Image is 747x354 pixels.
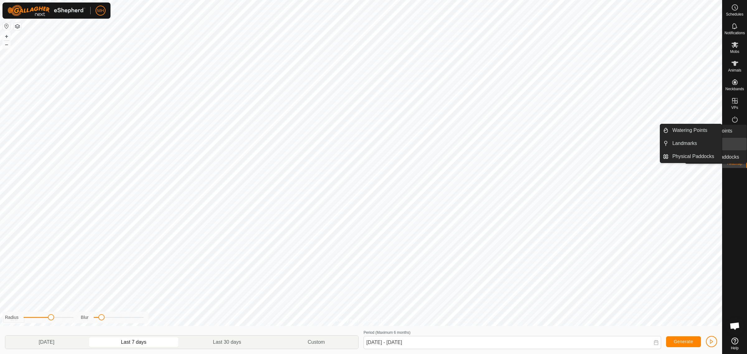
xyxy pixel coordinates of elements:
[97,7,104,14] span: MH
[367,318,386,324] a: Contact Us
[731,106,738,109] span: VPs
[672,127,707,134] span: Watering Points
[726,12,743,16] span: Schedules
[660,150,722,163] li: Physical Paddocks
[660,137,722,150] li: Landmarks
[660,124,722,137] li: Watering Points
[722,335,747,352] a: Help
[674,339,693,344] span: Generate
[726,317,744,335] div: Open chat
[725,87,744,91] span: Neckbands
[3,22,10,30] button: Reset Map
[728,68,741,72] span: Animals
[730,50,739,54] span: Mobs
[5,314,19,321] label: Radius
[7,5,85,16] img: Gallagher Logo
[672,140,697,147] span: Landmarks
[669,124,722,137] a: Watering Points
[14,23,21,30] button: Map Layers
[3,33,10,40] button: +
[669,137,722,150] a: Landmarks
[81,314,89,321] label: Blur
[39,338,54,346] span: [DATE]
[666,336,701,347] button: Generate
[725,31,745,35] span: Notifications
[672,153,714,160] span: Physical Paddocks
[121,338,146,346] span: Last 7 days
[364,330,411,335] label: Period (Maximum 6 months)
[669,150,722,163] a: Physical Paddocks
[213,338,241,346] span: Last 30 days
[336,318,360,324] a: Privacy Policy
[308,338,325,346] span: Custom
[3,41,10,48] button: –
[727,162,742,165] span: Heatmap
[731,346,739,350] span: Help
